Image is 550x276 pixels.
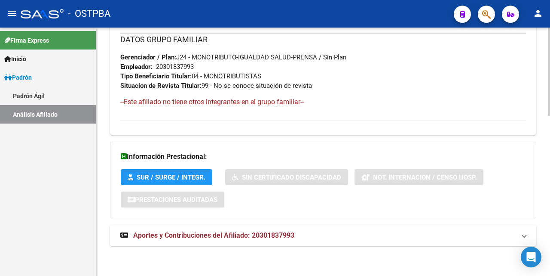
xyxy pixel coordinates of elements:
[121,151,526,163] h3: Información Prestacional:
[133,231,294,239] span: Aportes y Contribuciones del Afiliado: 20301837993
[135,196,217,204] span: Prestaciones Auditadas
[137,174,205,181] span: SUR / SURGE / INTEGR.
[120,53,346,61] span: J24 - MONOTRIBUTO-IGUALDAD SALUD-PRENSA / Sin Plan
[121,192,224,208] button: Prestaciones Auditadas
[68,4,110,23] span: - OSTPBA
[121,169,212,185] button: SUR / SURGE / INTEGR.
[120,97,526,107] h4: --Este afiliado no tiene otros integrantes en el grupo familiar--
[120,82,202,90] strong: Situacion de Revista Titular:
[4,36,49,45] span: Firma Express
[225,169,348,185] button: Sin Certificado Discapacidad
[373,174,477,181] span: Not. Internacion / Censo Hosp.
[242,174,341,181] span: Sin Certificado Discapacidad
[156,62,194,71] div: 20301837993
[533,8,543,19] mat-icon: person
[110,225,536,246] mat-expansion-panel-header: Aportes y Contribuciones del Afiliado: 20301837993
[120,72,192,80] strong: Tipo Beneficiario Titular:
[120,63,153,71] strong: Empleador:
[7,8,17,19] mat-icon: menu
[120,34,526,46] h3: DATOS GRUPO FAMILIAR
[120,72,261,80] span: 04 - MONOTRIBUTISTAS
[120,82,312,90] span: 99 - No se conoce situación de revista
[4,73,32,82] span: Padrón
[4,54,26,64] span: Inicio
[354,169,483,185] button: Not. Internacion / Censo Hosp.
[521,247,541,267] div: Open Intercom Messenger
[120,53,176,61] strong: Gerenciador / Plan:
